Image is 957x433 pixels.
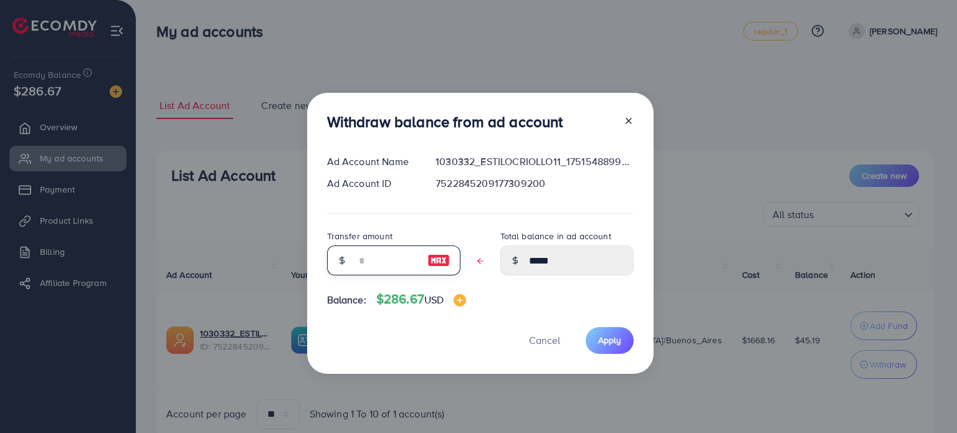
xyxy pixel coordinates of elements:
iframe: Chat [904,377,948,424]
span: Balance: [327,293,366,307]
div: Ad Account ID [317,176,426,191]
button: Cancel [513,327,576,354]
h4: $286.67 [376,292,467,307]
div: Ad Account Name [317,155,426,169]
label: Transfer amount [327,230,393,242]
span: Cancel [529,333,560,347]
div: 1030332_ESTILOCRIOLLO11_1751548899317 [426,155,643,169]
img: image [427,253,450,268]
span: USD [424,293,444,307]
label: Total balance in ad account [500,230,611,242]
h3: Withdraw balance from ad account [327,113,563,131]
img: image [454,294,466,307]
div: 7522845209177309200 [426,176,643,191]
button: Apply [586,327,634,354]
span: Apply [598,334,621,346]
